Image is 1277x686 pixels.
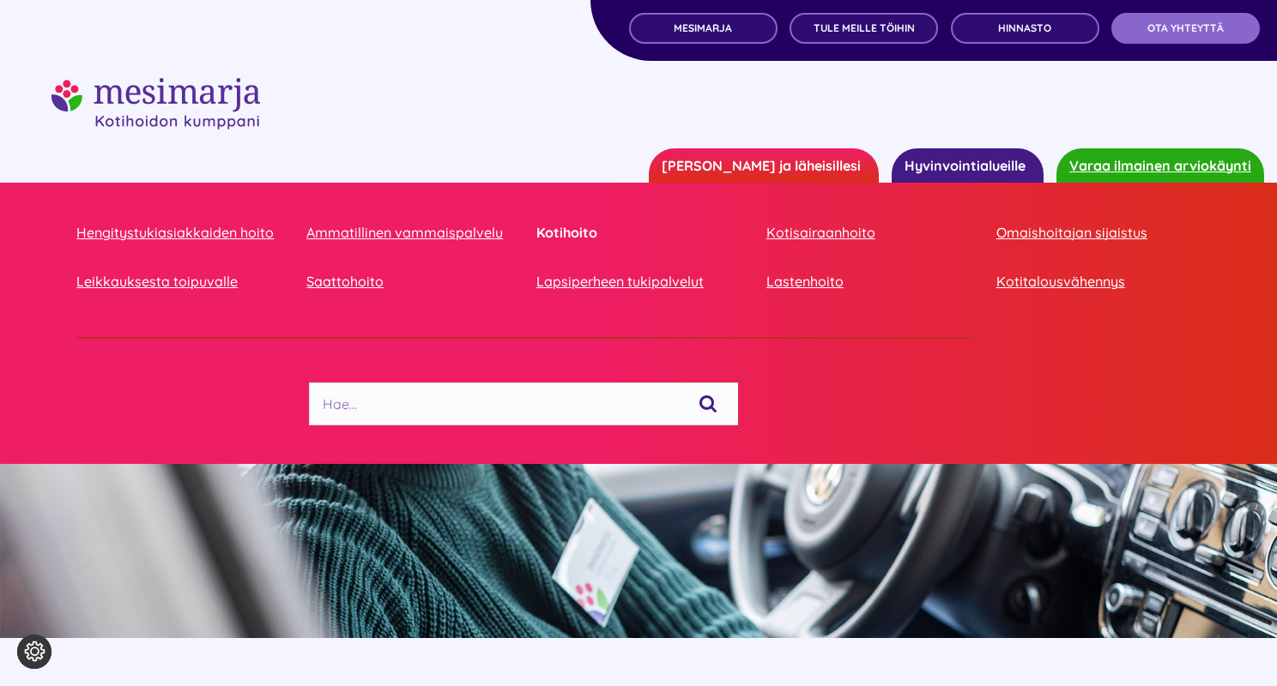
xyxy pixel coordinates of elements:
[649,148,879,183] a: [PERSON_NAME] ja läheisillesi
[306,221,511,244] a: Ammatillinen vammaispalvelu
[766,221,971,244] a: Kotisairaanhoito
[536,270,741,293] a: Lapsiperheen tukipalvelut
[51,75,260,97] a: mesimarjasi
[1147,22,1224,34] span: OTA YHTEYTTÄ
[687,382,729,425] input: Haku
[951,13,1099,44] a: Hinnasto
[996,270,1201,293] a: Kotitalousvähennys
[766,270,971,293] a: Lastenhoito
[892,148,1044,183] a: Hyvinvointialueille
[76,221,281,244] a: Hengitystukiasiakkaiden hoito
[309,382,738,425] input: Hae...
[1056,148,1264,183] a: Varaa ilmainen arviokäynti
[17,635,51,669] button: Evästeasetukset
[51,78,260,129] img: Mesimarjasi Kotihoidon kumppani
[76,270,281,293] a: Leikkauksesta toipuvalle
[998,22,1051,34] span: Hinnasto
[536,221,741,244] a: Kotihoito
[1111,13,1260,44] a: OTA YHTEYTTÄ
[674,22,732,34] span: MESIMARJA
[814,22,915,34] span: TULE MEILLE TÖIHIN
[790,13,938,44] a: TULE MEILLE TÖIHIN
[306,270,511,293] a: Saattohoito
[629,13,778,44] a: MESIMARJA
[996,221,1201,244] a: Omaishoitajan sijaistus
